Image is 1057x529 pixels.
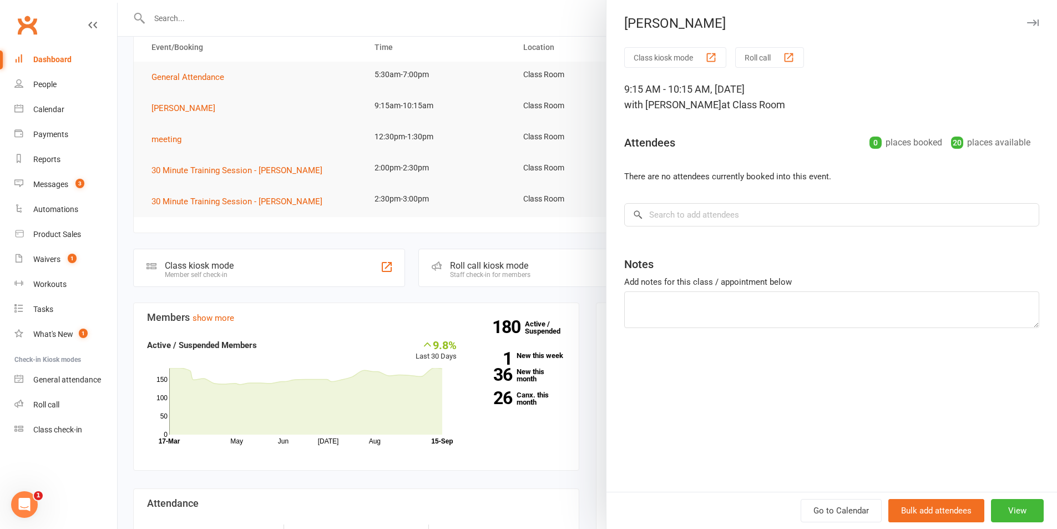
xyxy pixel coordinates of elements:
div: places available [951,135,1030,150]
button: Roll call [735,47,804,68]
div: Payments [33,130,68,139]
a: Calendar [14,97,117,122]
div: Waivers [33,255,60,264]
a: Roll call [14,392,117,417]
a: Waivers 1 [14,247,117,272]
a: Payments [14,122,117,147]
a: Dashboard [14,47,117,72]
iframe: Intercom live chat [11,491,38,518]
button: Class kiosk mode [624,47,726,68]
div: Roll call [33,400,59,409]
span: 3 [75,179,84,188]
a: Go to Calendar [801,499,882,522]
span: 1 [68,254,77,263]
div: Tasks [33,305,53,314]
div: What's New [33,330,73,339]
a: Class kiosk mode [14,417,117,442]
div: Add notes for this class / appointment below [624,275,1039,289]
div: Messages [33,180,68,189]
a: Reports [14,147,117,172]
div: [PERSON_NAME] [606,16,1057,31]
span: at Class Room [721,99,785,110]
span: with [PERSON_NAME] [624,99,721,110]
div: Calendar [33,105,64,114]
div: General attendance [33,375,101,384]
span: 1 [34,491,43,500]
div: Class check-in [33,425,82,434]
div: Notes [624,256,654,272]
button: View [991,499,1044,522]
a: People [14,72,117,97]
div: Reports [33,155,60,164]
div: places booked [869,135,942,150]
a: General attendance kiosk mode [14,367,117,392]
a: Clubworx [13,11,41,39]
div: Product Sales [33,230,81,239]
div: 20 [951,137,963,149]
a: What's New1 [14,322,117,347]
li: There are no attendees currently booked into this event. [624,170,1039,183]
input: Search to add attendees [624,203,1039,226]
span: 1 [79,329,88,338]
a: Product Sales [14,222,117,247]
div: Dashboard [33,55,72,64]
div: Attendees [624,135,675,150]
a: Automations [14,197,117,222]
div: Automations [33,205,78,214]
div: 0 [869,137,882,149]
div: 9:15 AM - 10:15 AM, [DATE] [624,82,1039,113]
button: Bulk add attendees [888,499,984,522]
a: Workouts [14,272,117,297]
div: People [33,80,57,89]
div: Workouts [33,280,67,289]
a: Messages 3 [14,172,117,197]
a: Tasks [14,297,117,322]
